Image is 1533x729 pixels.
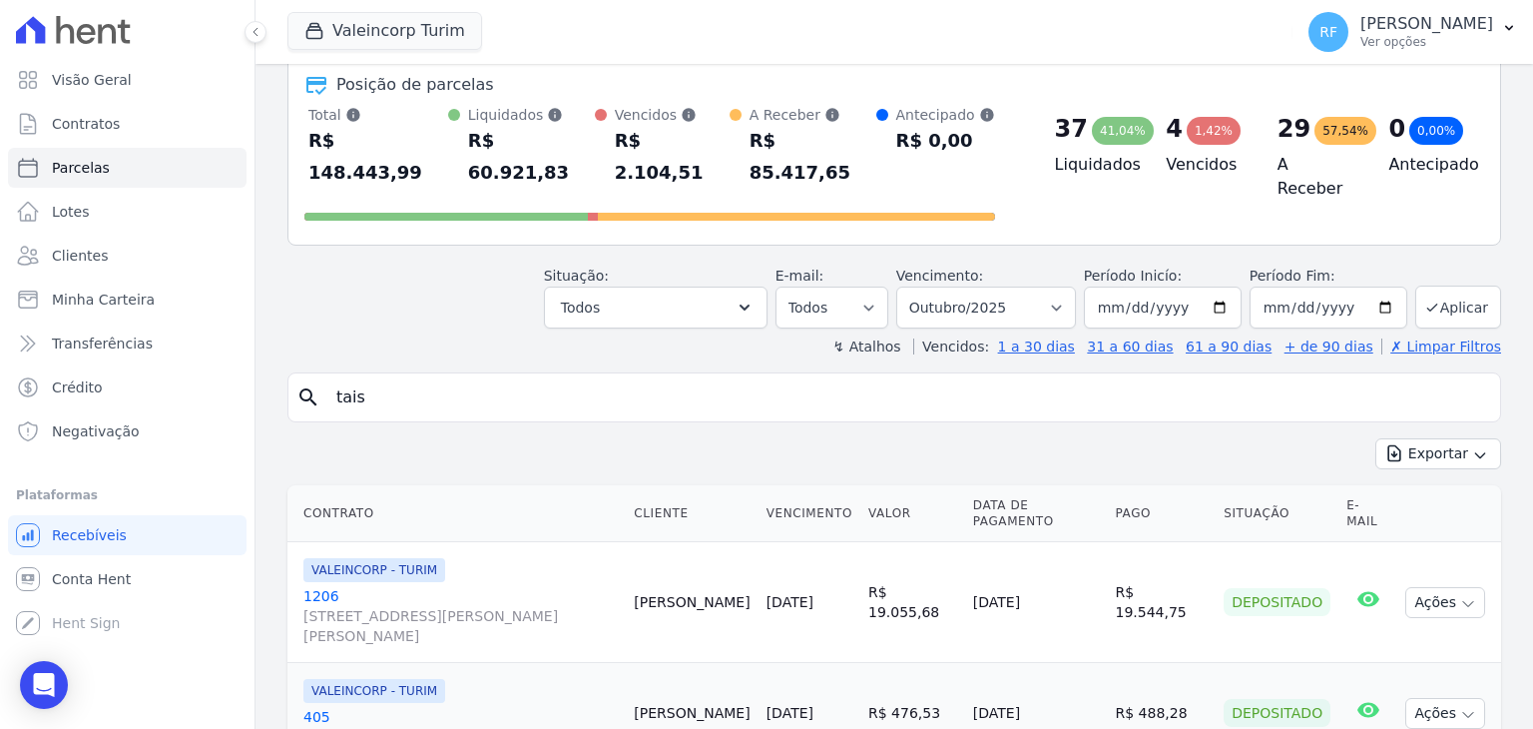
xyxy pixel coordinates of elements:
[1277,113,1310,145] div: 29
[896,125,995,157] div: R$ 0,00
[1108,485,1217,542] th: Pago
[998,339,1075,355] a: 1 a 30 dias
[1087,339,1173,355] a: 31 a 60 dias
[468,105,595,125] div: Liquidados
[8,280,247,320] a: Minha Carteira
[336,73,494,97] div: Posição de parcelas
[1381,339,1501,355] a: ✗ Limpar Filtros
[52,377,103,397] span: Crédito
[860,542,965,663] td: R$ 19.055,68
[1388,153,1468,177] h4: Antecipado
[1055,153,1135,177] h4: Liquidados
[8,60,247,100] a: Visão Geral
[1084,268,1182,284] label: Período Inicío:
[1338,485,1397,542] th: E-mail
[52,202,90,222] span: Lotes
[615,105,730,125] div: Vencidos
[1187,117,1241,145] div: 1,42%
[1405,587,1485,618] button: Ações
[896,105,995,125] div: Antecipado
[1415,286,1501,329] button: Aplicar
[1388,113,1405,145] div: 0
[308,105,448,125] div: Total
[324,377,1492,417] input: Buscar por nome do lote ou do cliente
[1166,153,1246,177] h4: Vencidos
[1216,485,1338,542] th: Situação
[750,105,876,125] div: A Receber
[1375,438,1501,469] button: Exportar
[20,661,68,709] div: Open Intercom Messenger
[1405,698,1485,729] button: Ações
[287,485,626,542] th: Contrato
[8,192,247,232] a: Lotes
[303,586,618,646] a: 1206[STREET_ADDRESS][PERSON_NAME][PERSON_NAME]
[303,558,445,582] span: VALEINCORP - TURIM
[8,324,247,364] a: Transferências
[1277,153,1357,201] h4: A Receber
[544,268,609,284] label: Situação:
[8,104,247,144] a: Contratos
[308,125,448,189] div: R$ 148.443,99
[287,12,482,50] button: Valeincorp Turim
[16,483,239,507] div: Plataformas
[1092,117,1154,145] div: 41,04%
[1360,14,1493,34] p: [PERSON_NAME]
[52,70,132,90] span: Visão Geral
[303,679,445,703] span: VALEINCORP - TURIM
[860,485,965,542] th: Valor
[1319,25,1337,39] span: RF
[759,485,860,542] th: Vencimento
[750,125,876,189] div: R$ 85.417,65
[965,485,1108,542] th: Data de Pagamento
[1108,542,1217,663] td: R$ 19.544,75
[626,542,758,663] td: [PERSON_NAME]
[965,542,1108,663] td: [DATE]
[8,559,247,599] a: Conta Hent
[468,125,595,189] div: R$ 60.921,83
[775,268,824,284] label: E-mail:
[1186,339,1272,355] a: 61 a 90 dias
[615,125,730,189] div: R$ 2.104,51
[766,705,813,721] a: [DATE]
[52,569,131,589] span: Conta Hent
[913,339,989,355] label: Vencidos:
[52,246,108,266] span: Clientes
[8,411,247,451] a: Negativação
[1409,117,1463,145] div: 0,00%
[1284,339,1373,355] a: + de 90 dias
[1292,4,1533,60] button: RF [PERSON_NAME] Ver opções
[1166,113,1183,145] div: 4
[8,515,247,555] a: Recebíveis
[52,290,155,310] span: Minha Carteira
[1360,34,1493,50] p: Ver opções
[1250,266,1407,287] label: Período Fim:
[1055,113,1088,145] div: 37
[832,339,900,355] label: ↯ Atalhos
[52,158,110,178] span: Parcelas
[52,525,127,545] span: Recebíveis
[8,367,247,407] a: Crédito
[896,268,983,284] label: Vencimento:
[1224,588,1330,616] div: Depositado
[1314,117,1376,145] div: 57,54%
[8,148,247,188] a: Parcelas
[561,296,600,320] span: Todos
[296,385,320,409] i: search
[52,334,153,354] span: Transferências
[8,236,247,276] a: Clientes
[52,114,120,134] span: Contratos
[1224,699,1330,727] div: Depositado
[626,485,758,542] th: Cliente
[766,594,813,610] a: [DATE]
[544,287,767,329] button: Todos
[303,606,618,646] span: [STREET_ADDRESS][PERSON_NAME][PERSON_NAME]
[52,421,140,441] span: Negativação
